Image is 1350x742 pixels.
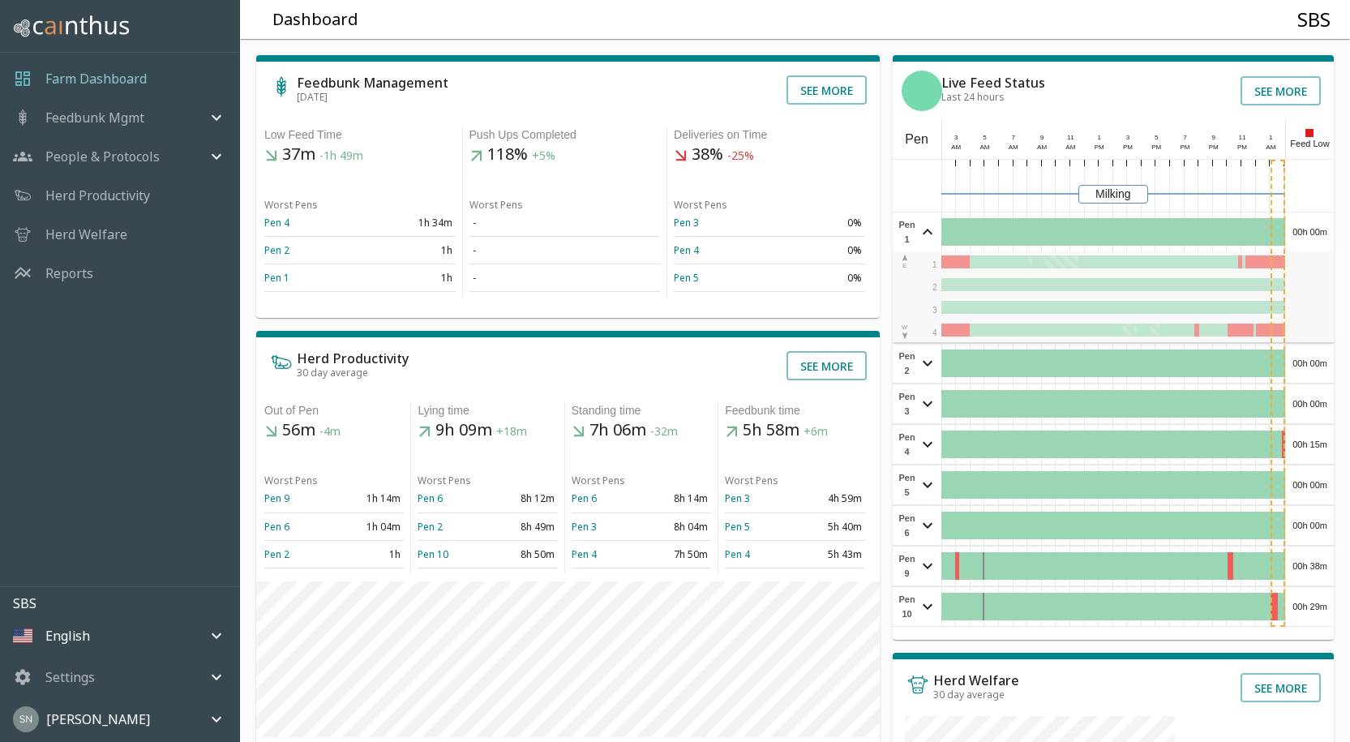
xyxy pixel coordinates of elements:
span: Worst Pens [264,198,318,212]
span: +5% [532,148,555,164]
span: Pen 9 [897,551,918,581]
span: Worst Pens [572,474,625,487]
span: 4 [932,328,937,337]
a: Reports [45,264,93,283]
td: - [469,209,661,237]
div: Low Feed Time [264,127,456,144]
span: AM [1037,144,1047,151]
p: Feedbunk Mgmt [45,108,144,127]
div: 00h 00m [1286,344,1334,383]
div: 11 [1235,133,1249,143]
span: +18m [496,424,527,440]
h5: 56m [264,419,404,442]
a: Herd Productivity [45,186,150,205]
a: Farm Dashboard [45,69,147,88]
td: 0% [769,264,865,292]
span: +6m [804,424,828,440]
h5: Dashboard [272,9,358,31]
p: People & Protocols [45,147,160,166]
p: [PERSON_NAME] [46,710,150,729]
td: 1h [360,264,456,292]
span: Worst Pens [725,474,778,487]
span: AM [1065,144,1075,151]
div: 7 [1178,133,1193,143]
img: 45cffdf61066f8072b93f09263145446 [13,706,39,732]
a: Pen 1 [264,271,289,285]
span: AM [980,144,990,151]
td: - [469,237,661,264]
span: 3 [932,306,937,315]
div: 9 [1035,133,1049,143]
h6: Herd Welfare [933,674,1019,687]
span: AM [1266,144,1275,151]
span: -25% [727,148,754,164]
div: 1 [1264,133,1279,143]
td: 1h [334,540,404,568]
h6: Live Feed Status [941,76,1045,89]
div: Push Ups Completed [469,127,661,144]
span: PM [1151,144,1161,151]
td: 0% [769,209,865,237]
a: Pen 2 [418,520,443,534]
span: Pen 3 [897,389,918,418]
h5: 37m [264,144,456,166]
td: 1h 14m [334,485,404,513]
div: 3 [1121,133,1135,143]
a: Pen 3 [725,491,750,505]
span: PM [1123,144,1133,151]
td: 8h 12m [488,485,558,513]
div: Standing time [572,402,711,419]
td: 1h 34m [360,209,456,237]
span: -32m [650,424,678,440]
div: Feedbunk time [725,402,864,419]
span: 2 [932,283,937,292]
button: See more [1241,76,1321,105]
button: See more [1241,673,1321,702]
span: Worst Pens [418,474,471,487]
h5: 9h 09m [418,419,557,442]
span: [DATE] [297,90,328,104]
p: Settings [45,667,95,687]
a: Pen 5 [725,520,750,534]
div: W [901,323,909,341]
span: -4m [319,424,341,440]
a: Pen 4 [725,547,750,561]
span: Pen 2 [897,349,918,378]
button: See more [786,351,867,380]
span: 30 day average [297,366,368,380]
span: Pen 10 [897,592,918,621]
td: 1h 04m [334,513,404,540]
div: Out of Pen [264,402,404,419]
h6: Feedbunk Management [297,76,448,89]
a: Pen 6 [264,520,289,534]
span: Pen 4 [897,430,918,459]
div: 3 [949,133,963,143]
div: 9 [1206,133,1221,143]
span: -1h 49m [319,148,363,164]
div: 00h 00m [1286,465,1334,504]
a: Pen 4 [674,243,699,257]
div: 00h 00m [1286,506,1334,545]
div: 5 [1149,133,1164,143]
span: Pen 6 [897,511,918,540]
button: See more [786,75,867,105]
a: Pen 10 [418,547,448,561]
h5: 5h 58m [725,419,864,442]
a: Pen 6 [418,491,443,505]
td: 5h 43m [795,540,864,568]
h6: Herd Productivity [297,352,409,365]
div: 1 [1092,133,1107,143]
p: SBS [13,594,239,613]
a: Pen 2 [264,547,289,561]
td: 8h 14m [641,485,711,513]
p: Herd Welfare [45,225,127,244]
td: 8h 50m [488,540,558,568]
span: Pen 1 [897,217,918,247]
a: Pen 5 [674,271,699,285]
span: 30 day average [933,688,1005,701]
a: Pen 3 [572,520,597,534]
td: 7h 50m [641,540,711,568]
span: Worst Pens [674,198,727,212]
